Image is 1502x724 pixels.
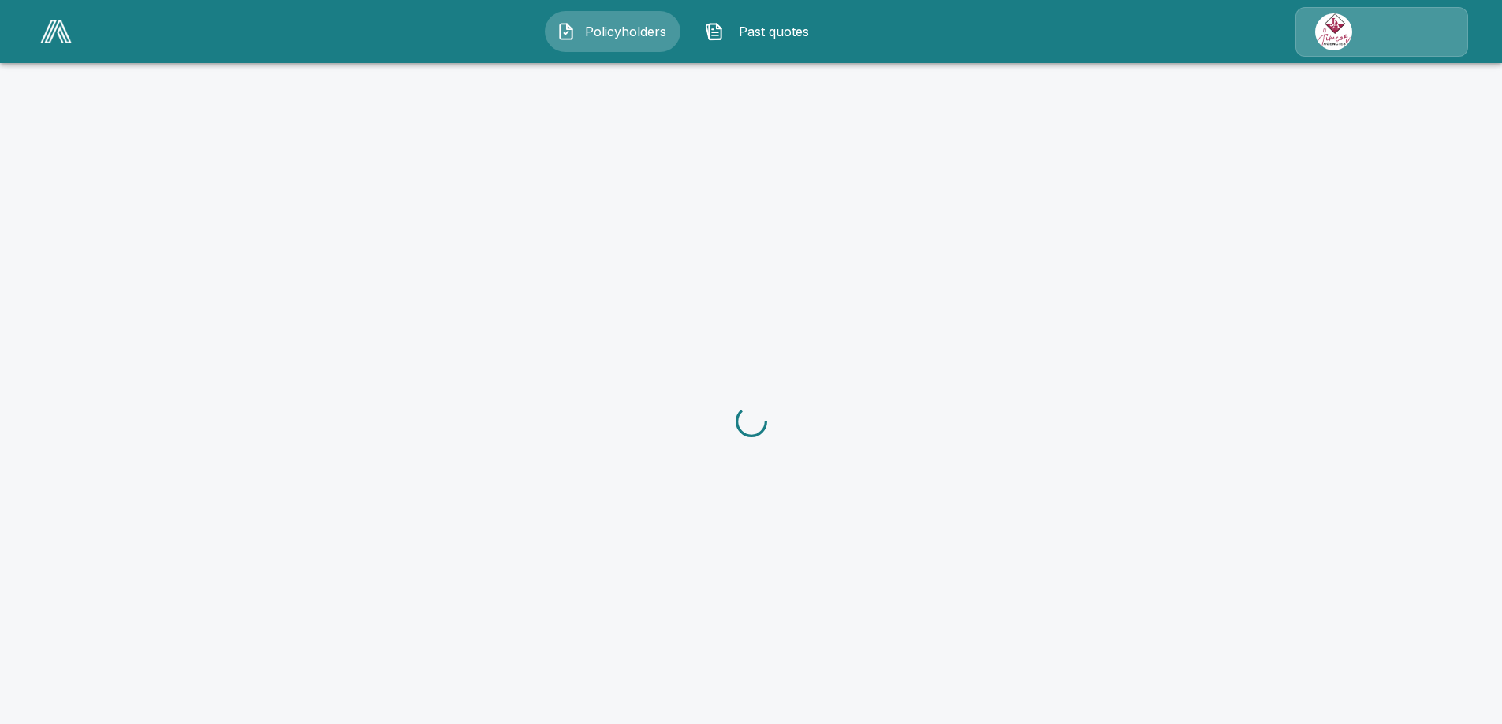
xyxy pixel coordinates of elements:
[40,20,72,43] img: AA Logo
[730,22,817,41] span: Past quotes
[705,22,724,41] img: Past quotes Icon
[557,22,576,41] img: Policyholders Icon
[693,11,829,52] button: Past quotes IconPast quotes
[545,11,680,52] button: Policyholders IconPolicyholders
[582,22,669,41] span: Policyholders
